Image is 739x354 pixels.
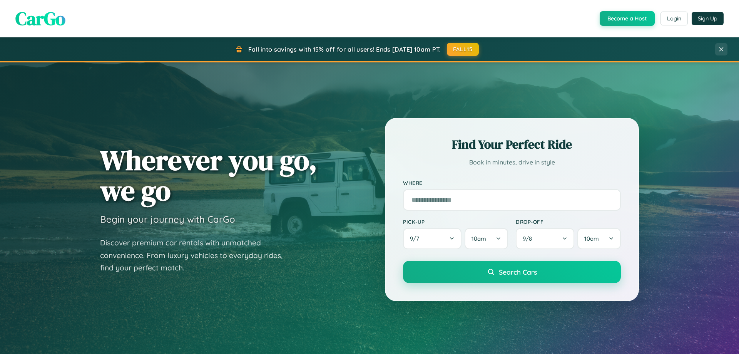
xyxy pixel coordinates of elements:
[410,235,423,242] span: 9 / 7
[584,235,599,242] span: 10am
[692,12,724,25] button: Sign Up
[248,45,441,53] span: Fall into savings with 15% off for all users! Ends [DATE] 10am PT.
[100,237,293,274] p: Discover premium car rentals with unmatched convenience. From luxury vehicles to everyday rides, ...
[577,228,621,249] button: 10am
[471,235,486,242] span: 10am
[403,136,621,153] h2: Find Your Perfect Ride
[100,145,317,206] h1: Wherever you go, we go
[100,213,235,225] h3: Begin your journey with CarGo
[523,235,536,242] span: 9 / 8
[465,228,508,249] button: 10am
[403,157,621,168] p: Book in minutes, drive in style
[403,261,621,283] button: Search Cars
[403,180,621,186] label: Where
[516,218,621,225] label: Drop-off
[660,12,688,25] button: Login
[447,43,479,56] button: FALL15
[403,228,461,249] button: 9/7
[600,11,655,26] button: Become a Host
[403,218,508,225] label: Pick-up
[15,6,65,31] span: CarGo
[499,268,537,276] span: Search Cars
[516,228,574,249] button: 9/8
